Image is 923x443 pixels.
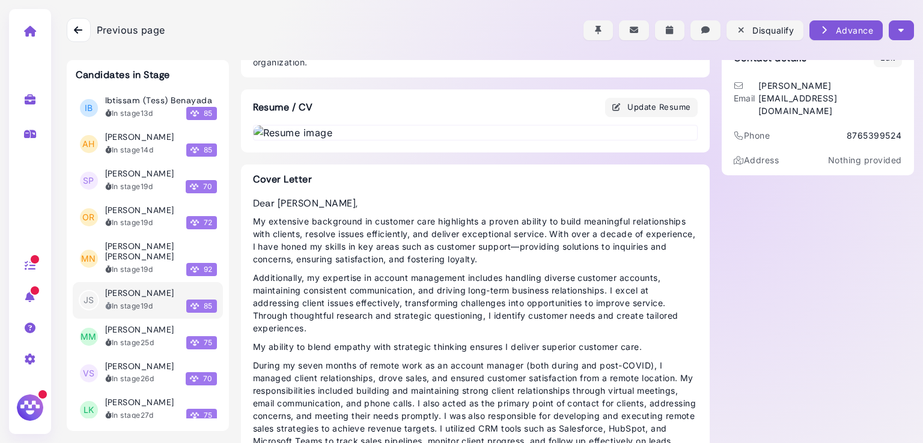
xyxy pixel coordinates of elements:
div: Update Resume [612,101,691,113]
span: MM [80,328,98,346]
h3: [PERSON_NAME] [105,288,174,298]
img: Megan [15,393,45,423]
time: 2025-09-03T12:19:55.576Z [141,265,153,274]
time: 2025-09-03T12:18:43.791Z [141,301,153,310]
h3: Resume / CV [241,89,325,125]
img: Megan Score [190,182,198,191]
h3: [PERSON_NAME] [105,205,174,215]
img: Megan Score [190,265,199,274]
img: Resume image [254,125,697,140]
div: In stage [105,108,153,119]
span: 75 [186,409,217,422]
span: 85 [186,107,217,120]
time: 2025-09-03T12:23:55.818Z [141,182,153,191]
span: VS [80,364,98,382]
div: In stage [105,337,154,348]
p: My extensive background in customer care highlights a proven ability to build meaningful relation... [253,215,698,265]
p: My ability to blend empathy with strategic thinking ensures I deliver superior customer care. [253,340,698,353]
time: 2025-09-08T19:32:02.064Z [141,109,153,118]
a: Previous page [67,18,165,42]
h3: Ibtissam (Tess) Benayada [105,95,213,106]
time: 2025-09-08T11:45:28.012Z [141,145,153,154]
div: [PERSON_NAME][EMAIL_ADDRESS][DOMAIN_NAME] [758,79,902,117]
h3: [PERSON_NAME] [105,361,174,372]
img: Megan Score [190,109,199,118]
span: MN [80,250,98,268]
time: 2025-08-28T10:09:44.324Z [141,338,154,347]
button: Update Resume [605,98,698,117]
span: 72 [186,216,217,229]
span: AH [80,135,98,153]
span: Previous page [97,23,165,37]
img: Megan Score [190,146,199,154]
h3: [PERSON_NAME] [105,132,174,142]
div: Disqualify [736,24,794,37]
span: IB [80,99,98,117]
h3: [PERSON_NAME] [105,325,174,335]
img: Megan Score [190,411,199,420]
span: 92 [186,263,217,276]
h2: Dear [PERSON_NAME], [253,197,698,209]
div: Advance [819,24,873,37]
h3: [PERSON_NAME] [105,169,174,179]
div: In stage [105,410,154,421]
div: Phone [734,129,770,142]
div: In stage [105,301,153,312]
p: Additionally, my expertise in account management includes handling diverse customer accounts, mai... [253,271,698,334]
div: Address [734,154,779,166]
div: In stage [105,373,154,384]
p: Nothing provided [828,154,902,166]
img: Megan Score [190,339,199,347]
time: 2025-08-25T22:13:35.800Z [141,411,153,420]
h3: Cover Letter [253,173,698,185]
img: Megan Score [190,218,199,227]
div: In stage [105,217,153,228]
span: 70 [186,180,217,193]
span: SP [80,172,98,190]
span: OR [80,208,98,226]
time: 2025-09-03T12:23:10.462Z [141,218,153,227]
h3: Candidates in Stage [76,69,170,80]
span: 75 [186,336,217,349]
h3: [PERSON_NAME] [105,397,174,408]
span: JS [80,291,98,309]
div: In stage [105,145,154,155]
span: 85 [186,300,217,313]
time: 2025-08-27T05:54:01.513Z [141,374,154,383]
span: 85 [186,143,217,157]
button: Advance [809,20,883,40]
img: Megan Score [190,302,199,310]
h3: [PERSON_NAME] [PERSON_NAME] [105,241,217,262]
div: In stage [105,181,153,192]
span: LK [80,401,98,419]
button: Disqualify [727,20,803,40]
div: Email [734,79,755,117]
div: In stage [105,264,153,275]
div: 8765399524 [847,129,902,142]
span: 70 [186,372,217,385]
img: Megan Score [190,375,198,383]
